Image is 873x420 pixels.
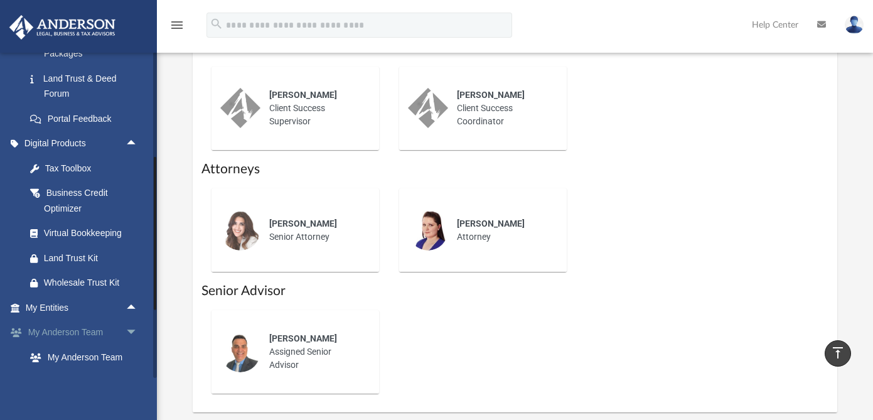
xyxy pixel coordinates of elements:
[9,295,157,320] a: My Entitiesarrow_drop_up
[18,245,157,271] a: Land Trust Kit
[126,131,151,157] span: arrow_drop_up
[408,88,448,128] img: thumbnail
[18,271,157,296] a: Wholesale Trust Kit
[18,370,157,395] a: Anderson System
[408,210,448,250] img: thumbnail
[18,106,157,131] a: Portal Feedback
[201,282,828,300] h1: Senior Advisor
[18,66,157,106] a: Land Trust & Deed Forum
[201,160,828,178] h1: Attorneys
[210,17,223,31] i: search
[220,88,260,128] img: thumbnail
[126,295,151,321] span: arrow_drop_up
[457,90,525,100] span: [PERSON_NAME]
[44,250,141,266] div: Land Trust Kit
[457,218,525,229] span: [PERSON_NAME]
[6,15,119,40] img: Anderson Advisors Platinum Portal
[260,323,370,380] div: Assigned Senior Advisor
[44,185,141,216] div: Business Credit Optimizer
[126,320,151,346] span: arrow_drop_down
[9,131,157,156] a: Digital Productsarrow_drop_up
[18,345,151,370] a: My Anderson Team
[825,340,851,367] a: vertical_align_top
[448,80,558,137] div: Client Success Coordinator
[220,332,260,372] img: thumbnail
[9,320,157,345] a: My Anderson Teamarrow_drop_down
[260,80,370,137] div: Client Success Supervisor
[830,345,845,360] i: vertical_align_top
[269,90,337,100] span: [PERSON_NAME]
[220,210,260,250] img: thumbnail
[260,208,370,252] div: Senior Attorney
[18,221,157,246] a: Virtual Bookkeeping
[269,333,337,343] span: [PERSON_NAME]
[44,161,141,176] div: Tax Toolbox
[169,24,185,33] a: menu
[44,225,141,241] div: Virtual Bookkeeping
[169,18,185,33] i: menu
[845,16,864,34] img: User Pic
[18,156,157,181] a: Tax Toolbox
[18,181,157,221] a: Business Credit Optimizer
[448,208,558,252] div: Attorney
[269,218,337,229] span: [PERSON_NAME]
[44,275,141,291] div: Wholesale Trust Kit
